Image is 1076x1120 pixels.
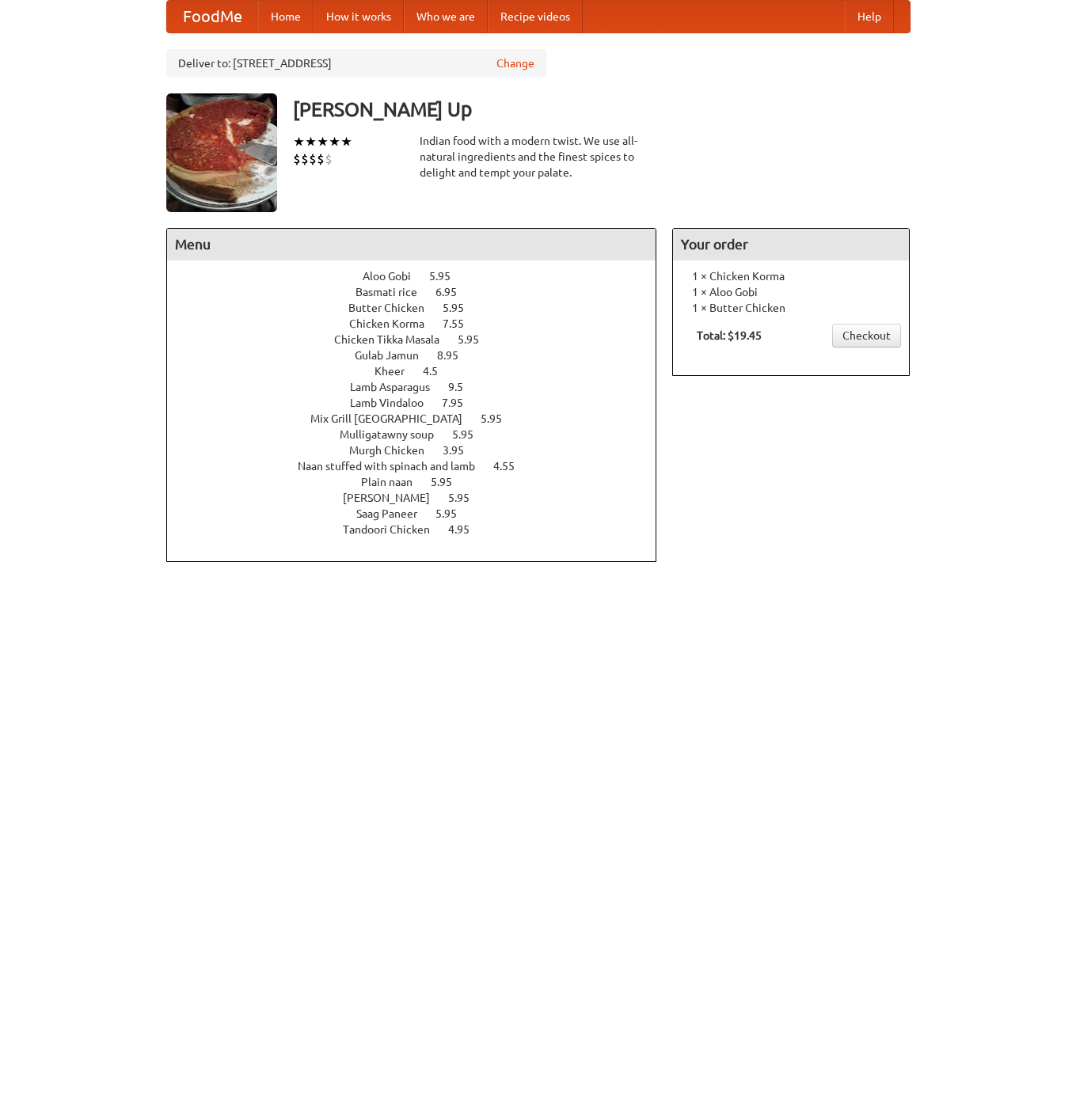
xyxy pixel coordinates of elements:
[435,286,473,298] span: 6.95
[681,300,901,316] li: 1 × Butter Chicken
[431,476,468,488] span: 5.95
[166,49,546,78] div: Deliver to: [STREET_ADDRESS]
[293,150,301,168] li: $
[355,349,435,362] span: Gulab Jamun
[423,365,454,378] span: 4.5
[488,1,583,32] a: Recipe videos
[458,333,495,346] span: 5.95
[334,333,508,346] a: Chicken Tikka Masala 5.95
[673,229,909,260] h4: Your order
[340,133,352,150] li: ★
[448,523,485,536] span: 4.95
[361,476,428,488] span: Plain naan
[350,397,439,409] span: Lamb Vindaloo
[293,93,911,125] h3: [PERSON_NAME] Up
[452,428,489,441] span: 5.95
[258,1,314,32] a: Home
[350,397,492,409] a: Lamb Vindaloo 7.95
[343,523,499,536] a: Tandoori Chicken 4.95
[481,412,518,425] span: 5.95
[448,381,479,393] span: 9.5
[375,365,467,378] a: Kheer 4.5
[310,412,531,425] a: Mix Grill [GEOGRAPHIC_DATA] 5.95
[309,150,317,168] li: $
[348,302,493,314] a: Butter Chicken 5.95
[343,523,446,536] span: Tandoori Chicken
[443,317,480,330] span: 7.55
[298,460,491,473] span: Naan stuffed with spinach and lamb
[343,492,499,504] a: [PERSON_NAME] 5.95
[448,492,485,504] span: 5.95
[355,286,433,298] span: Basmati rice
[349,317,493,330] a: Chicken Korma 7.55
[355,286,486,298] a: Basmati rice 6.95
[167,1,258,32] a: FoodMe
[363,270,480,283] a: Aloo Gobi 5.95
[496,55,534,71] a: Change
[363,270,427,283] span: Aloo Gobi
[317,150,325,168] li: $
[442,397,479,409] span: 7.95
[443,444,480,457] span: 3.95
[429,270,466,283] span: 5.95
[356,507,486,520] a: Saag Paneer 5.95
[681,268,901,284] li: 1 × Chicken Korma
[443,302,480,314] span: 5.95
[166,93,277,212] img: angular.jpg
[697,329,762,342] b: Total: $19.45
[420,133,657,180] div: Indian food with a modern twist. We use all-natural ingredients and the finest spices to delight ...
[681,284,901,300] li: 1 × Aloo Gobi
[310,412,478,425] span: Mix Grill [GEOGRAPHIC_DATA]
[404,1,488,32] a: Who we are
[435,507,473,520] span: 5.95
[375,365,420,378] span: Kheer
[355,349,488,362] a: Gulab Jamun 8.95
[349,444,440,457] span: Murgh Chicken
[293,133,305,150] li: ★
[298,460,544,473] a: Naan stuffed with spinach and lamb 4.55
[334,333,455,346] span: Chicken Tikka Masala
[167,229,656,260] h4: Menu
[349,444,493,457] a: Murgh Chicken 3.95
[349,317,440,330] span: Chicken Korma
[356,507,433,520] span: Saag Paneer
[437,349,474,362] span: 8.95
[325,150,333,168] li: $
[317,133,329,150] li: ★
[832,324,901,347] a: Checkout
[348,302,440,314] span: Butter Chicken
[329,133,340,150] li: ★
[343,492,446,504] span: [PERSON_NAME]
[340,428,503,441] a: Mulligatawny soup 5.95
[340,428,450,441] span: Mulligatawny soup
[350,381,446,393] span: Lamb Asparagus
[305,133,317,150] li: ★
[845,1,894,32] a: Help
[350,381,492,393] a: Lamb Asparagus 9.5
[493,460,530,473] span: 4.55
[361,476,481,488] a: Plain naan 5.95
[314,1,404,32] a: How it works
[301,150,309,168] li: $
